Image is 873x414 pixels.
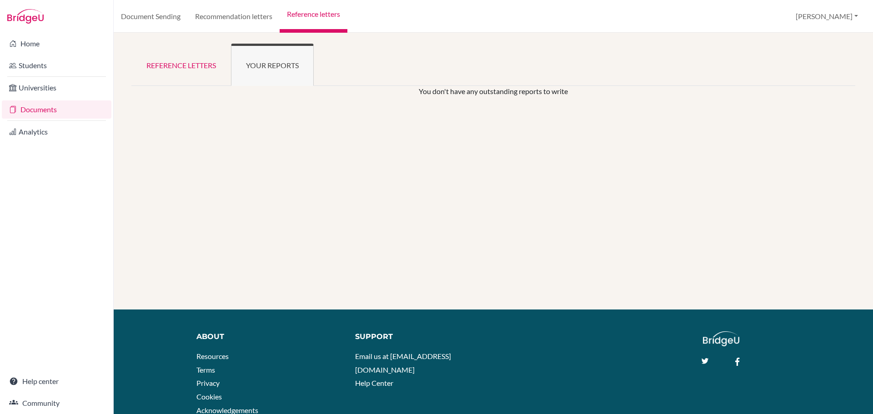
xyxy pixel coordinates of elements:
img: logo_white@2x-f4f0deed5e89b7ecb1c2cc34c3e3d731f90f0f143d5ea2071677605dd97b5244.png [703,331,740,346]
div: Support [355,331,483,342]
a: Analytics [2,123,111,141]
a: Email us at [EMAIL_ADDRESS][DOMAIN_NAME] [355,352,451,374]
a: Help Center [355,379,393,387]
img: Bridge-U [7,9,44,24]
button: [PERSON_NAME] [792,8,862,25]
a: Help center [2,372,111,390]
a: Your reports [231,44,314,86]
a: Terms [196,365,215,374]
a: Documents [2,100,111,119]
a: Universities [2,79,111,97]
a: Privacy [196,379,220,387]
a: Home [2,35,111,53]
a: Students [2,56,111,75]
a: Resources [196,352,229,360]
div: About [196,331,335,342]
a: Community [2,394,111,412]
p: You don't have any outstanding reports to write [193,86,794,97]
a: Reference letters [131,44,231,86]
a: Cookies [196,392,222,401]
